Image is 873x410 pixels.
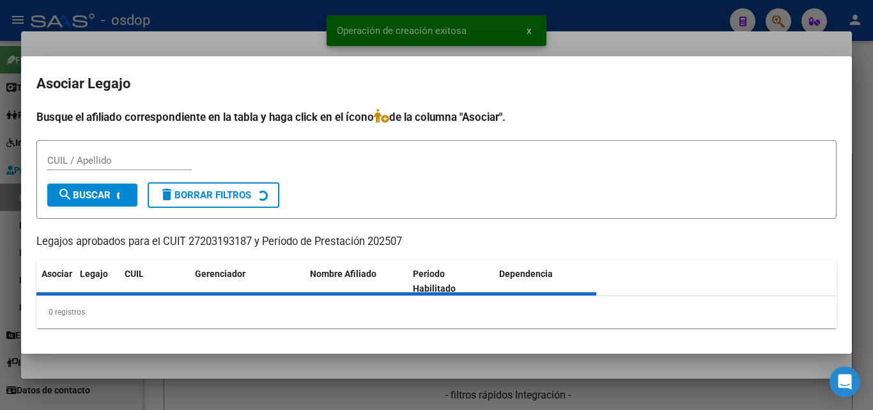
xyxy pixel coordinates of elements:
[80,269,108,279] span: Legajo
[408,260,494,303] datatable-header-cell: Periodo Habilitado
[36,296,837,328] div: 0 registros
[310,269,376,279] span: Nombre Afiliado
[36,109,837,125] h4: Busque el afiliado correspondiente en la tabla y haga click en el ícono de la columna "Asociar".
[830,367,860,397] div: Open Intercom Messenger
[75,260,120,303] datatable-header-cell: Legajo
[494,260,597,303] datatable-header-cell: Dependencia
[47,184,137,207] button: Buscar
[42,269,72,279] span: Asociar
[58,189,111,201] span: Buscar
[36,260,75,303] datatable-header-cell: Asociar
[125,269,144,279] span: CUIL
[36,234,837,250] p: Legajos aprobados para el CUIT 27203193187 y Período de Prestación 202507
[190,260,305,303] datatable-header-cell: Gerenciador
[195,269,245,279] span: Gerenciador
[58,187,73,202] mat-icon: search
[159,187,174,202] mat-icon: delete
[159,189,251,201] span: Borrar Filtros
[148,182,279,208] button: Borrar Filtros
[120,260,190,303] datatable-header-cell: CUIL
[499,269,553,279] span: Dependencia
[36,72,837,96] h2: Asociar Legajo
[413,269,456,294] span: Periodo Habilitado
[305,260,408,303] datatable-header-cell: Nombre Afiliado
